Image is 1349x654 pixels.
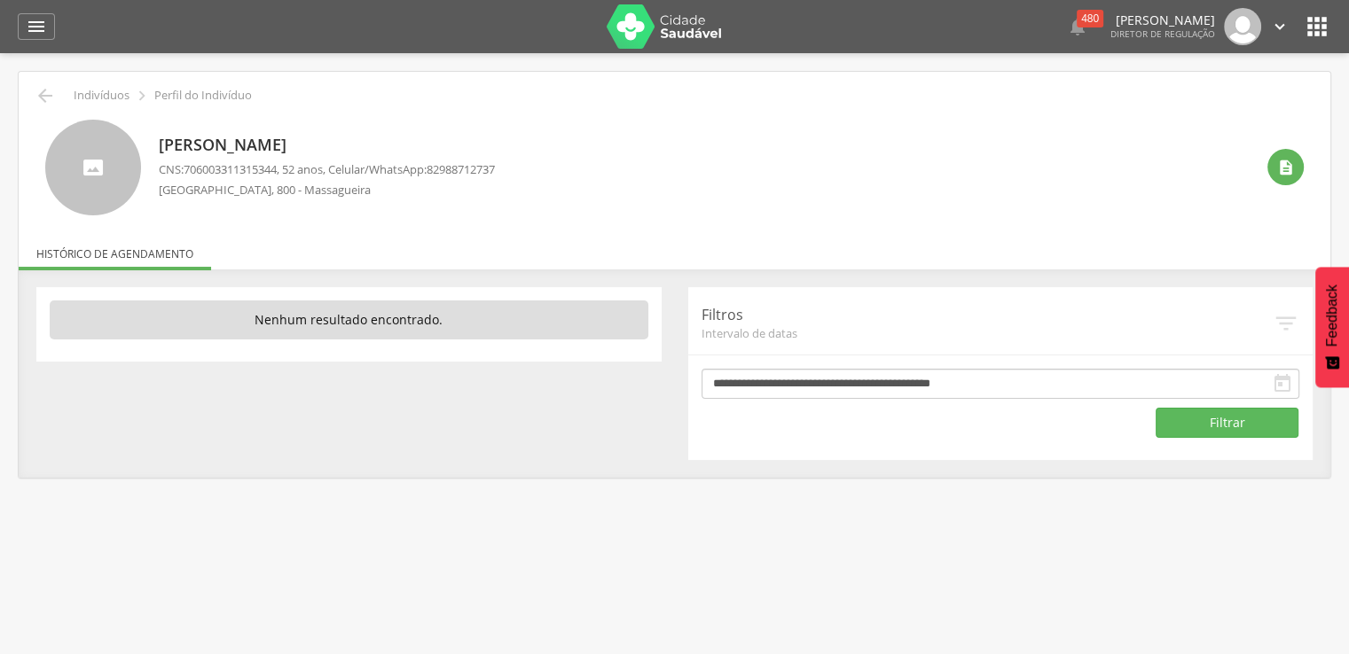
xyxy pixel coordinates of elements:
[427,161,495,177] span: 82988712737
[1110,27,1215,40] span: Diretor de regulação
[1067,8,1088,45] a:  480
[1303,12,1331,41] i: 
[159,161,495,178] p: CNS: , 52 anos, Celular/WhatsApp:
[1267,149,1304,185] div: Ver histórico de cadastramento
[1067,16,1088,37] i: 
[702,305,1274,325] p: Filtros
[74,89,129,103] p: Indivíduos
[1110,14,1215,27] p: [PERSON_NAME]
[154,89,252,103] p: Perfil do Indivíduo
[132,86,152,105] i: 
[1272,373,1293,394] i: 
[159,134,495,157] p: [PERSON_NAME]
[50,300,648,339] p: Nenhum resultado encontrado.
[26,16,47,37] i: 
[18,13,55,40] a: 
[184,161,277,177] span: 706003311315344
[159,182,495,199] p: [GEOGRAPHIC_DATA], 800 - Massagueira
[702,325,1274,341] span: Intervalo de datas
[1315,267,1349,387] button: Feedback - Mostrar pesquisa
[1077,10,1103,27] div: 480
[1324,284,1340,346] span: Feedback
[1270,17,1290,36] i: 
[35,85,56,106] i: Voltar
[1156,408,1298,438] button: Filtrar
[1273,310,1299,337] i: 
[1270,8,1290,45] a: 
[1277,159,1295,176] i: 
